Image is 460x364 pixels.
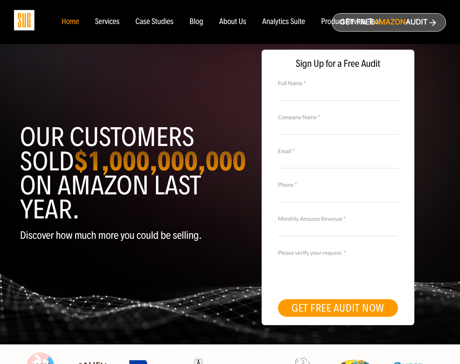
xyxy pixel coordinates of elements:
iframe: reCAPTCHA [278,256,400,287]
a: Services [95,18,119,26]
h1: Our customers sold on Amazon last year. [20,125,224,222]
p: Discover how much more you could be selling. [20,230,224,241]
a: Home [62,18,79,26]
input: Full Name * [278,86,398,100]
input: Contact Number * [278,188,398,202]
input: Monthly Amazon Revenue * [278,222,398,236]
a: Analytics Suite [262,18,305,26]
span: Amazon [374,18,406,26]
button: GET FREE AUDIT NOW [278,299,398,317]
label: Company Name * [278,113,398,122]
label: Please verify your request. * [278,248,398,257]
label: Monthly Amazon Revenue * [278,214,398,223]
label: Email * [278,147,398,156]
input: Email * [278,154,398,168]
a: About Us [219,18,246,26]
input: Company Name * [278,120,398,134]
a: Product Review Tool [321,18,380,26]
span: Sign Up for a Free Audit [270,58,406,70]
a: Case Studies [136,18,174,26]
label: Full Name * [278,79,398,88]
a: Get freeAmazonAudit [332,13,446,32]
strong: $1,000,000,000 [74,145,246,178]
img: Sug [14,10,34,30]
label: Phone * [278,180,398,189]
a: Blog [190,18,204,26]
